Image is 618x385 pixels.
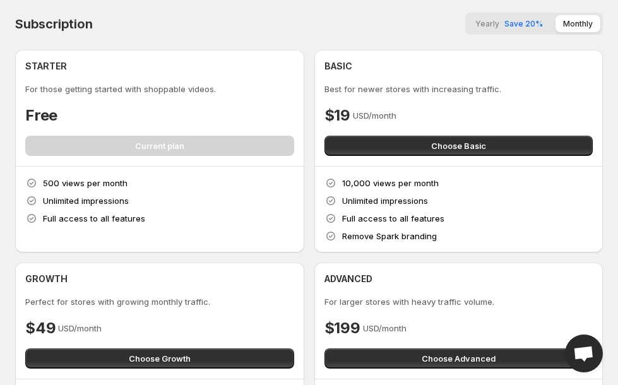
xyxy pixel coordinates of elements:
[25,318,56,338] h4: $49
[43,212,145,225] p: Full access to all features
[342,212,444,225] p: Full access to all features
[422,352,496,365] span: Choose Advanced
[25,83,294,95] p: For those getting started with shoppable videos.
[324,60,352,73] h4: BASIC
[324,83,593,95] p: Best for newer stores with increasing traffic.
[431,139,486,152] span: Choose Basic
[324,273,372,285] h4: ADVANCED
[324,348,593,369] button: Choose Advanced
[129,352,191,365] span: Choose Growth
[342,177,439,189] p: 10,000 views per month
[475,19,499,28] span: Yearly
[25,348,294,369] button: Choose Growth
[324,105,350,126] h4: $19
[25,273,68,285] h4: GROWTH
[363,322,407,335] p: USD/month
[324,295,593,308] p: For larger stores with heavy traffic volume.
[43,194,129,207] p: Unlimited impressions
[565,335,603,372] a: Open chat
[556,15,600,32] button: Monthly
[353,109,396,122] p: USD/month
[342,194,428,207] p: Unlimited impressions
[342,230,437,242] p: Remove Spark branding
[25,105,57,126] h4: Free
[324,136,593,156] button: Choose Basic
[15,16,93,32] h4: Subscription
[468,15,550,32] button: YearlySave 20%
[43,177,128,189] p: 500 views per month
[25,60,67,73] h4: STARTER
[58,322,102,335] p: USD/month
[324,318,360,338] h4: $199
[25,295,294,308] p: Perfect for stores with growing monthly traffic.
[504,19,543,28] span: Save 20%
